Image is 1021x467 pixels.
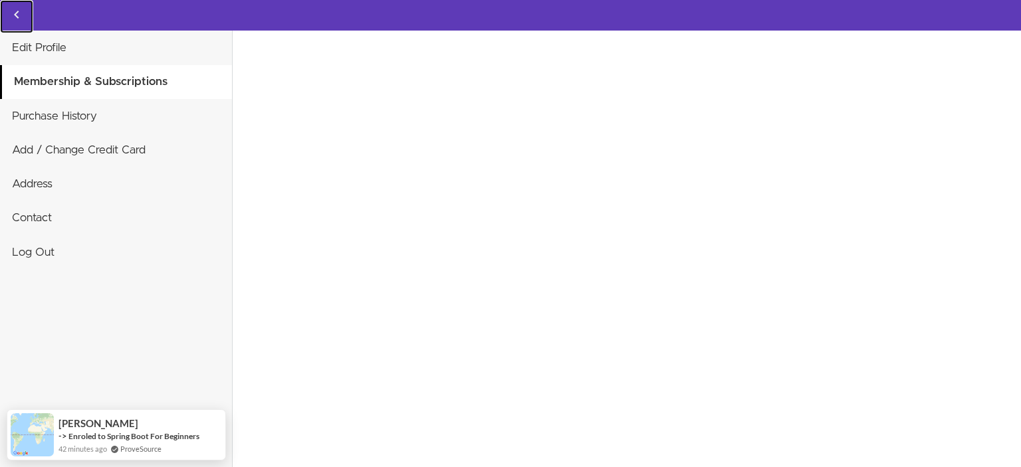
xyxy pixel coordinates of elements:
[11,413,54,456] img: provesource social proof notification image
[2,65,232,98] a: Membership & Subscriptions
[58,430,67,441] span: ->
[120,444,162,453] a: ProveSource
[58,418,138,429] span: [PERSON_NAME]
[58,443,107,454] span: 42 minutes ago
[9,7,25,23] svg: Back to courses
[68,431,199,441] a: Enroled to Spring Boot For Beginners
